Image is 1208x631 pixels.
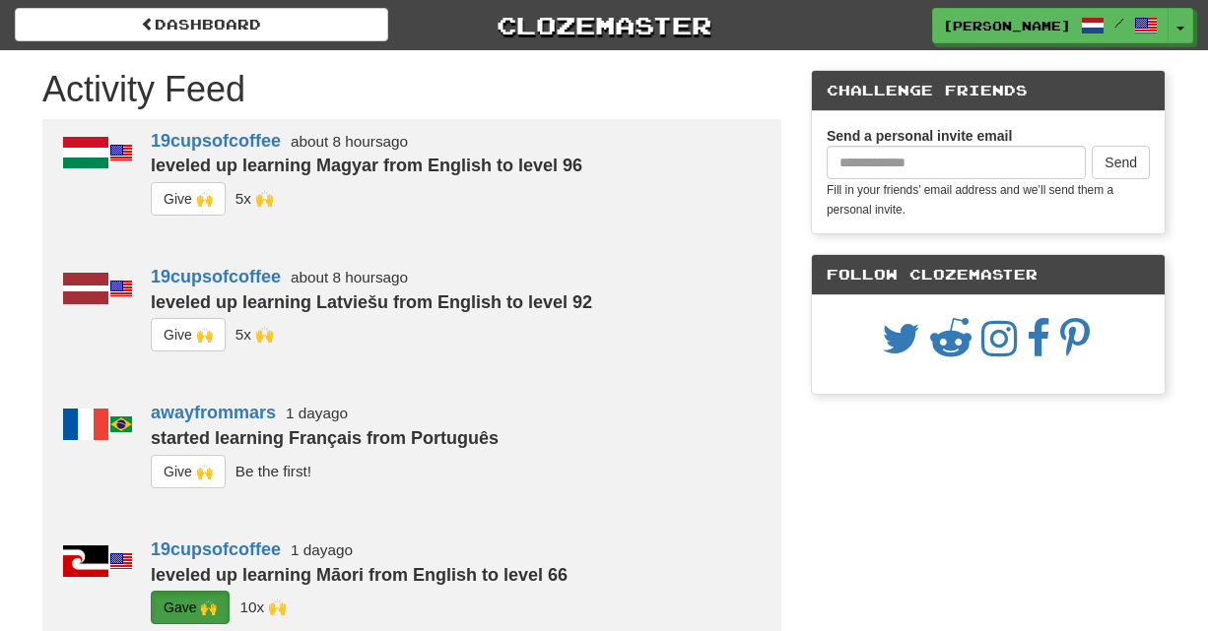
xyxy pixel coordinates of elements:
[827,128,1012,144] strong: Send a personal invite email
[291,269,408,285] small: about 8 hours ago
[151,131,281,151] a: 19cupsofcoffee
[235,326,274,343] small: Morela<br />LuciusVorenusX<br />LateButterfly3074<br />CharmingTigress<br />superwinston
[151,591,230,624] button: Gave 🙌
[151,267,281,286] a: 19cupsofcoffee
[235,190,274,207] small: Morela<br />LuciusVorenusX<br />LateButterfly3074<br />CharmingTigress<br />superwinston
[151,565,568,585] strong: leveled up learning Māori from English to level 66
[151,156,582,175] strong: leveled up learning Magyar from English to level 96
[812,255,1165,295] div: Follow Clozemaster
[151,292,592,312] strong: leveled up learning Latviešu from English to level 92
[418,8,791,42] a: Clozemaster
[151,318,226,351] button: Give 🙌
[151,455,226,488] button: Give 🙌
[1114,16,1124,30] span: /
[291,541,353,558] small: 1 day ago
[1092,146,1150,179] button: Send
[42,70,781,109] h1: Activity Feed
[943,17,1071,34] span: [PERSON_NAME]
[151,182,226,216] button: Give 🙌
[286,405,348,421] small: 1 day ago
[291,133,408,150] small: about 8 hours ago
[932,8,1169,43] a: [PERSON_NAME] /
[812,71,1165,111] div: Challenge Friends
[239,599,287,615] small: LateButterfly3074<br />a_seal<br />Marcos<br />sjfree<br />superwinston<br />_cmns<br />CharmingT...
[151,539,281,559] a: 19cupsofcoffee
[151,428,499,448] strong: started learning Français from Português
[827,183,1113,217] small: Fill in your friends’ email address and we’ll send them a personal invite.
[15,8,388,41] a: Dashboard
[235,463,311,479] small: Be the first!
[151,403,276,422] a: awayfrommars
